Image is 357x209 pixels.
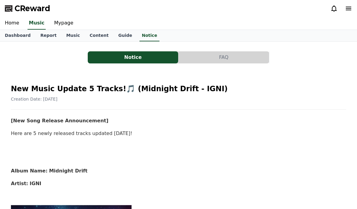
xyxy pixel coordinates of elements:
[11,118,108,124] strong: [New Song Release Announcement]
[49,17,78,30] a: Mypage
[88,51,178,63] button: Notice
[178,51,269,63] button: FAQ
[35,30,61,41] a: Report
[113,30,137,41] a: Guide
[85,30,113,41] a: Content
[11,130,346,137] p: Here are 5 newly released tracks updated [DATE]!
[30,181,41,186] strong: IGNI
[11,97,57,101] span: Creation Date: [DATE]
[61,30,85,41] a: Music
[11,84,346,94] h2: New Music Update 5 Tracks!🎵 (Midnight Drift - IGNI)
[28,17,46,30] a: Music
[15,4,50,13] span: CReward
[49,168,87,174] strong: Midnight Drift
[11,181,28,186] strong: Artist:
[139,30,160,41] a: Notice
[11,168,47,174] strong: Album Name:
[5,4,50,13] a: CReward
